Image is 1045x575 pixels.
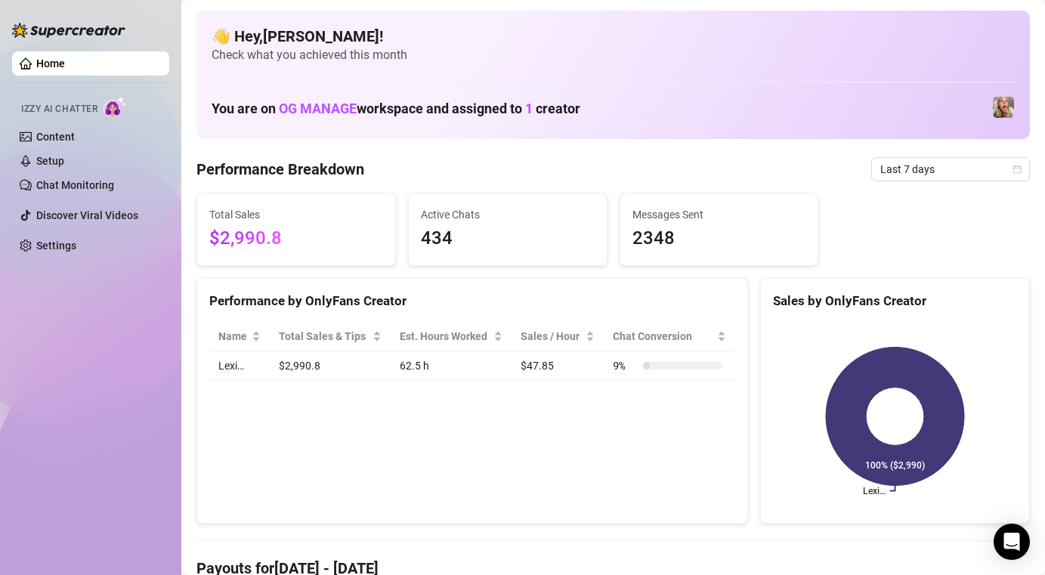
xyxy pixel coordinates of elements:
span: $2,990.8 [209,224,383,253]
a: Setup [36,155,64,167]
span: OG MANAGE [279,100,357,116]
span: 2348 [632,224,806,253]
span: Chat Conversion [613,328,714,345]
div: Sales by OnlyFans Creator [773,291,1017,311]
a: Chat Monitoring [36,179,114,191]
a: Settings [36,240,76,252]
span: Check what you achieved this month [212,47,1015,63]
a: Discover Viral Videos [36,209,138,221]
div: Performance by OnlyFans Creator [209,291,735,311]
div: Est. Hours Worked [400,328,491,345]
img: AI Chatter [104,96,127,118]
h4: Performance Breakdown [196,159,364,180]
a: Content [36,131,75,143]
a: Home [36,57,65,70]
h4: 👋 Hey, [PERSON_NAME] ! [212,26,1015,47]
td: $47.85 [512,351,603,381]
th: Chat Conversion [604,322,735,351]
td: $2,990.8 [270,351,391,381]
span: Active Chats [421,206,595,223]
text: Lexi… [863,486,886,496]
span: calendar [1013,165,1022,174]
span: Name [218,328,249,345]
span: 1 [525,100,533,116]
span: Sales / Hour [521,328,582,345]
span: Last 7 days [880,158,1021,181]
span: Total Sales [209,206,383,223]
th: Total Sales & Tips [270,322,391,351]
td: Lexi… [209,351,270,381]
td: 62.5 h [391,351,512,381]
img: Lexi [993,97,1014,118]
h1: You are on workspace and assigned to creator [212,100,580,117]
span: Messages Sent [632,206,806,223]
img: logo-BBDzfeDw.svg [12,23,125,38]
span: 9 % [613,357,637,374]
th: Name [209,322,270,351]
div: Open Intercom Messenger [994,524,1030,560]
span: Izzy AI Chatter [21,102,97,116]
span: Total Sales & Tips [279,328,369,345]
span: 434 [421,224,595,253]
th: Sales / Hour [512,322,603,351]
